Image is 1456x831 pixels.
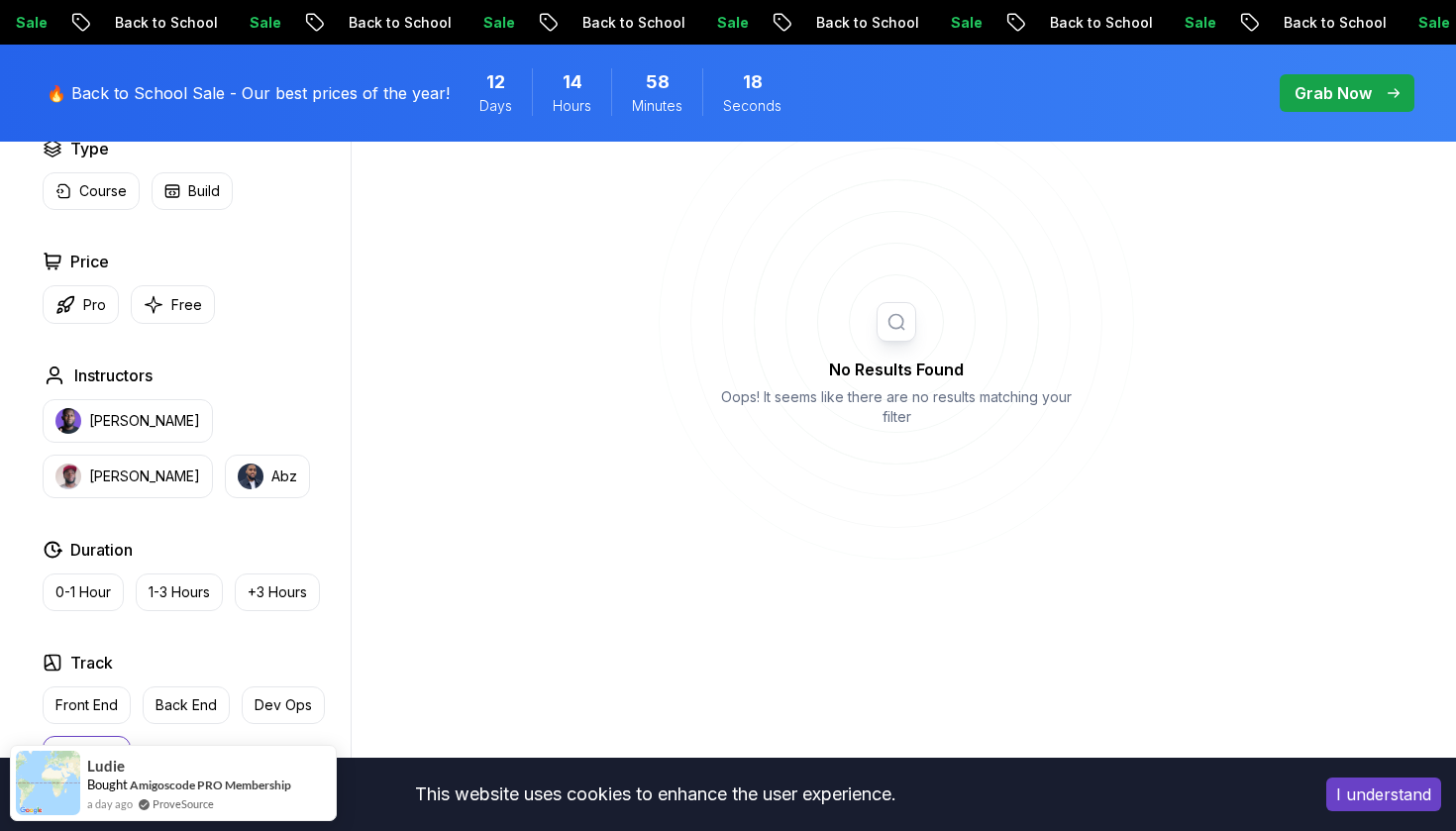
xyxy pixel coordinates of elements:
h2: Track [70,651,113,675]
button: instructor img[PERSON_NAME] [43,399,213,443]
img: provesource social proof notification image [16,751,80,815]
button: Front End [43,686,131,724]
button: Full Stack [43,736,131,774]
span: Seconds [723,96,781,116]
p: 🔥 Back to School Sale - Our best prices of the year! [47,81,450,105]
h2: Type [70,137,109,160]
p: [PERSON_NAME] [89,411,200,431]
button: Pro [43,285,119,324]
a: ProveSource [153,795,214,812]
p: Back to School [544,13,678,33]
p: Oops! It seems like there are no results matching your filter [713,387,1080,427]
button: Dev Ops [242,686,325,724]
p: 1-3 Hours [149,582,210,602]
p: Sale [912,13,976,33]
button: Back End [143,686,230,724]
p: Sale [445,13,508,33]
p: Back to School [778,13,912,33]
span: 14 Hours [563,68,582,96]
button: 0-1 Hour [43,573,124,611]
button: +3 Hours [235,573,320,611]
div: This website uses cookies to enhance the user experience. [15,773,1297,816]
span: Days [479,96,512,116]
button: 1-3 Hours [136,573,223,611]
button: instructor imgAbz [225,455,310,498]
p: Back to School [76,13,211,33]
p: Front End [55,695,118,715]
button: instructor img[PERSON_NAME] [43,455,213,498]
a: Amigoscode PRO Membership [130,778,291,792]
p: Sale [1380,13,1443,33]
button: Course [43,172,140,210]
h2: No Results Found [713,358,1080,381]
span: Bought [87,777,128,792]
button: Free [131,285,215,324]
p: Pro [83,295,106,315]
p: [PERSON_NAME] [89,467,200,486]
p: Back to School [310,13,445,33]
p: Build [188,181,220,201]
span: a day ago [87,795,133,812]
p: Course [79,181,127,201]
p: Free [171,295,202,315]
span: Minutes [632,96,682,116]
span: Hours [553,96,591,116]
button: Accept cookies [1326,778,1441,811]
p: 0-1 Hour [55,582,111,602]
h2: Price [70,250,109,273]
p: Back to School [1245,13,1380,33]
button: Build [152,172,233,210]
p: Back to School [1011,13,1146,33]
p: Back End [156,695,217,715]
p: Sale [1146,13,1209,33]
span: 58 Minutes [646,68,670,96]
p: Sale [678,13,742,33]
p: Sale [211,13,274,33]
p: Grab Now [1295,81,1372,105]
p: +3 Hours [248,582,307,602]
h2: Instructors [74,364,153,387]
p: Dev Ops [255,695,312,715]
img: instructor img [55,464,81,489]
span: 18 Seconds [743,68,763,96]
span: 12 Days [486,68,505,96]
p: Abz [271,467,297,486]
h2: Duration [70,538,133,562]
img: instructor img [55,408,81,434]
span: Ludie [87,758,125,775]
img: instructor img [238,464,263,489]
